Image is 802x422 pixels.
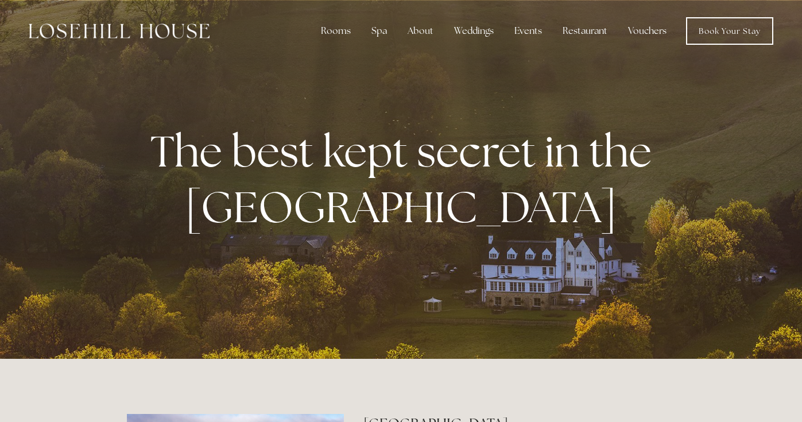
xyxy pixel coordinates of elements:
[505,20,551,42] div: Events
[445,20,503,42] div: Weddings
[619,20,676,42] a: Vouchers
[398,20,443,42] div: About
[362,20,396,42] div: Spa
[150,123,661,235] strong: The best kept secret in the [GEOGRAPHIC_DATA]
[553,20,617,42] div: Restaurant
[29,24,210,38] img: Losehill House
[686,17,773,45] a: Book Your Stay
[312,20,360,42] div: Rooms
